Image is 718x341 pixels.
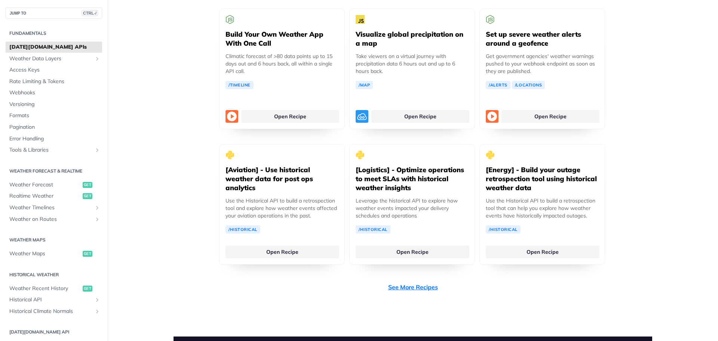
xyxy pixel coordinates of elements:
[94,147,100,153] button: Show subpages for Tools & Libraries
[83,286,92,292] span: get
[9,192,81,200] span: Realtime Weather
[6,294,102,305] a: Historical APIShow subpages for Historical API
[9,66,100,74] span: Access Keys
[6,329,102,335] h2: [DATE][DOMAIN_NAME] API
[94,297,100,303] button: Show subpages for Historical API
[486,197,599,219] p: Use the Historical API to build a retrospection tool that can help you explore how weather events...
[9,216,92,223] span: Weather on Routes
[512,81,545,89] a: /Locations
[6,110,102,121] a: Formats
[356,225,390,234] a: /Historical
[9,250,81,258] span: Weather Maps
[83,251,92,257] span: get
[6,76,102,87] a: Rate Limiting & Tokens
[371,110,469,123] a: Open Recipe
[6,168,102,174] h2: Weather Forecast & realtime
[225,52,338,75] p: Climatic forecast of >80 data points up to 15 days out and 6 hours back, all within a single API ...
[356,52,469,75] p: Take viewers on a virtual journey with precipitation data 6 hours out and up to 6 hours back.
[9,204,92,211] span: Weather Timelines
[9,89,100,97] span: Webhooks
[94,205,100,211] button: Show subpages for Weather Timelines
[9,112,100,119] span: Formats
[9,101,100,108] span: Versioning
[225,246,339,258] a: Open Recipe
[356,197,469,219] p: Leverage the historical API to explore how weather events impacted your delivery schedules and op...
[6,133,102,144] a: Error Handling
[6,53,102,64] a: Weather Data LayersShow subpages for Weather Data Layers
[486,81,510,89] a: /Alerts
[356,246,469,258] a: Open Recipe
[6,191,102,202] a: Realtime Weatherget
[6,179,102,191] a: Weather Forecastget
[9,55,92,63] span: Weather Data Layers
[6,7,102,19] button: JUMP TOCTRL-/
[388,283,438,292] a: See More Recipes
[6,214,102,225] a: Weather on RoutesShow subpages for Weather on Routes
[356,165,469,192] h5: [Logistics] - Optimize operations to meet SLAs with historical weather insights
[6,202,102,213] a: Weather TimelinesShow subpages for Weather Timelines
[6,122,102,133] a: Pagination
[83,193,92,199] span: get
[9,146,92,154] span: Tools & Libraries
[225,225,260,234] a: /Historical
[82,10,98,16] span: CTRL-/
[356,30,469,48] h5: Visualize global precipitation on a map
[486,165,599,192] h5: [Energy] - Build your outage retrospection tool using historical weather data
[6,248,102,259] a: Weather Mapsget
[9,181,81,189] span: Weather Forecast
[225,30,338,48] h5: Build Your Own Weather App With One Call
[94,308,100,314] button: Show subpages for Historical Climate Normals
[501,110,599,123] a: Open Recipe
[6,283,102,294] a: Weather Recent Historyget
[486,225,521,234] a: /Historical
[486,52,599,75] p: Get government agencies' weather warnings pushed to your webhook endpoint as soon as they are pub...
[6,99,102,110] a: Versioning
[94,216,100,222] button: Show subpages for Weather on Routes
[225,81,254,89] a: /Timeline
[6,306,102,317] a: Historical Climate NormalsShow subpages for Historical Climate Normals
[83,182,92,188] span: get
[6,30,102,37] h2: Fundamentals
[6,87,102,98] a: Webhooks
[6,237,102,243] h2: Weather Maps
[225,165,338,192] h5: [Aviation] - Use historical weather data for post ops analytics
[486,30,599,48] h5: Set up severe weather alerts around a geofence
[9,135,100,143] span: Error Handling
[356,81,373,89] a: /Map
[9,124,100,131] span: Pagination
[6,144,102,156] a: Tools & LibrariesShow subpages for Tools & Libraries
[9,285,81,292] span: Weather Recent History
[6,271,102,278] h2: Historical Weather
[9,296,92,304] span: Historical API
[9,43,100,51] span: [DATE][DOMAIN_NAME] APIs
[241,110,339,123] a: Open Recipe
[486,246,599,258] a: Open Recipe
[94,56,100,62] button: Show subpages for Weather Data Layers
[6,64,102,76] a: Access Keys
[225,197,338,219] p: Use the Historical API to build a retrospection tool and explore how weather events affected your...
[6,42,102,53] a: [DATE][DOMAIN_NAME] APIs
[9,308,92,315] span: Historical Climate Normals
[9,78,100,85] span: Rate Limiting & Tokens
